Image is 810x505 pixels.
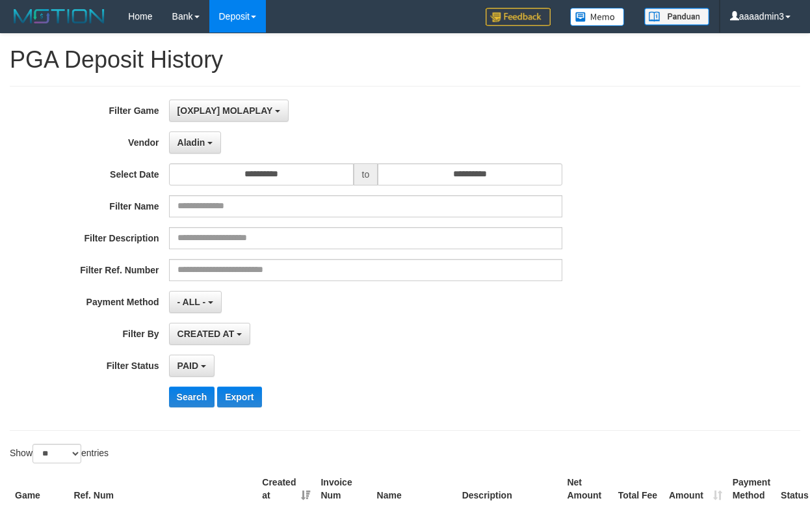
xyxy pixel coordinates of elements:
button: Aladin [169,131,222,154]
button: - ALL - [169,291,222,313]
button: Export [217,387,261,407]
button: CREATED AT [169,323,251,345]
img: MOTION_logo.png [10,7,109,26]
img: Feedback.jpg [486,8,551,26]
span: PAID [177,361,198,371]
span: Aladin [177,137,205,148]
button: [OXPLAY] MOLAPLAY [169,100,289,122]
button: Search [169,387,215,407]
label: Show entries [10,444,109,463]
span: CREATED AT [177,329,235,339]
h1: PGA Deposit History [10,47,800,73]
button: PAID [169,355,215,377]
select: Showentries [33,444,81,463]
span: to [354,163,378,185]
span: - ALL - [177,297,206,307]
img: panduan.png [644,8,709,25]
span: [OXPLAY] MOLAPLAY [177,105,273,116]
img: Button%20Memo.svg [570,8,625,26]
